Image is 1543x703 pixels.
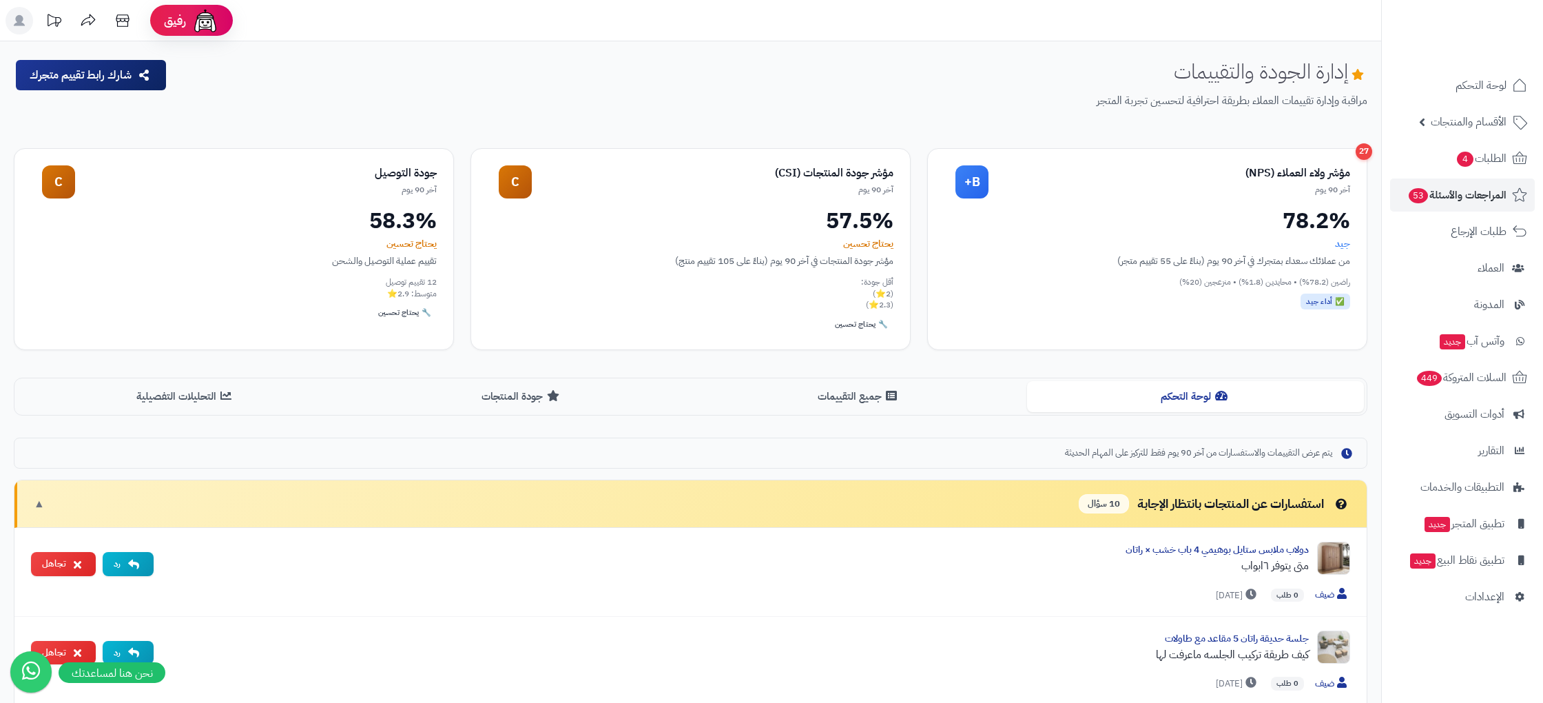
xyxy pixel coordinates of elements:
span: العملاء [1478,258,1504,278]
div: مؤشر جودة المنتجات (CSI) [532,165,893,181]
span: جديد [1440,334,1465,349]
div: كيف طريقة تركيب الجلسه ماعرفت لها [165,646,1309,663]
div: 🔧 يحتاج تحسين [373,305,437,321]
span: 4 [1457,152,1473,167]
div: يحتاج تحسين [31,237,437,251]
div: جيد [944,237,1350,251]
span: تطبيق المتجر [1423,514,1504,533]
a: تحديثات المنصة [37,7,71,38]
span: تطبيق نقاط البيع [1409,551,1504,570]
button: رد [103,552,154,576]
button: تجاهل [31,552,96,576]
div: C [499,165,532,198]
div: 27 [1356,143,1372,160]
div: آخر 90 يوم [532,184,893,196]
span: المدونة [1474,295,1504,314]
a: الطلبات4 [1390,142,1535,175]
span: طلبات الإرجاع [1451,222,1506,241]
div: آخر 90 يوم [75,184,437,196]
a: المراجعات والأسئلة53 [1390,179,1535,212]
button: شارك رابط تقييم متجرك [16,60,166,90]
a: لوحة التحكم [1390,69,1535,102]
span: يتم عرض التقييمات والاستفسارات من آخر 90 يوم فقط للتركيز على المهام الحديثة [1065,447,1332,460]
button: جميع التقييمات [691,381,1028,412]
span: التطبيقات والخدمات [1420,478,1504,497]
span: السلات المتروكة [1416,368,1506,387]
div: C [42,165,75,198]
span: الطلبات [1456,149,1506,168]
div: مؤشر جودة المنتجات في آخر 90 يوم (بناءً على 105 تقييم منتج) [488,254,893,268]
a: تطبيق المتجرجديد [1390,507,1535,540]
a: المدونة [1390,288,1535,321]
span: أدوات التسويق [1444,405,1504,424]
a: الإعدادات [1390,580,1535,613]
span: الأقسام والمنتجات [1431,112,1506,132]
a: دولاب ملابس ستايل بوهيمي 4 باب خشب × راتان [1126,542,1309,557]
span: الإعدادات [1465,587,1504,607]
span: ▼ [34,496,45,512]
div: استفسارات عن المنتجات بانتظار الإجابة [1079,494,1350,514]
span: 0 طلب [1271,677,1304,691]
span: 0 طلب [1271,589,1304,602]
a: جلسة حديقة راتان 5 مقاعد مع طاولات [1165,631,1309,646]
div: راضين (78.2%) • محايدين (1.8%) • منزعجين (20%) [944,276,1350,288]
a: السلات المتروكة449 [1390,361,1535,394]
div: 78.2% [944,210,1350,232]
span: جديد [1410,553,1436,569]
div: أقل جودة: (2⭐) (2.3⭐) [488,276,893,311]
button: رد [103,641,154,665]
div: تقييم عملية التوصيل والشحن [31,254,437,268]
div: مؤشر ولاء العملاء (NPS) [988,165,1350,181]
a: وآتس آبجديد [1390,325,1535,358]
span: ضيف [1315,677,1350,691]
div: B+ [955,165,988,198]
div: 12 تقييم توصيل متوسط: 2.9⭐ [31,276,437,300]
div: 🔧 يحتاج تحسين [829,316,893,333]
a: أدوات التسويق [1390,398,1535,431]
span: جديد [1425,517,1450,532]
span: [DATE] [1216,677,1260,691]
div: ✅ أداء جيد [1301,294,1350,310]
img: Product [1317,631,1350,664]
button: جودة المنتجات [354,381,691,412]
button: التحليلات التفصيلية [17,381,354,412]
h1: إدارة الجودة والتقييمات [1174,60,1367,83]
div: متى يتوفر ٦ابواب [165,558,1309,574]
span: لوحة التحكم [1456,76,1506,95]
span: 449 [1417,371,1442,386]
a: طلبات الإرجاع [1390,215,1535,248]
a: التطبيقات والخدمات [1390,471,1535,504]
a: العملاء [1390,252,1535,285]
span: التقارير [1478,441,1504,460]
a: التقارير [1390,434,1535,467]
button: تجاهل [31,641,96,665]
div: آخر 90 يوم [988,184,1350,196]
div: جودة التوصيل [75,165,437,181]
img: Product [1317,542,1350,575]
span: [DATE] [1216,589,1260,602]
span: 10 سؤال [1079,494,1129,514]
span: وآتس آب [1438,332,1504,351]
div: من عملائك سعداء بمتجرك في آخر 90 يوم (بناءً على 55 تقييم متجر) [944,254,1350,268]
span: ضيف [1315,588,1350,602]
img: ai-face.png [191,7,219,34]
button: لوحة التحكم [1027,381,1364,412]
p: مراقبة وإدارة تقييمات العملاء بطريقة احترافية لتحسين تجربة المتجر [178,93,1367,109]
div: 57.5% [488,210,893,232]
span: المراجعات والأسئلة [1407,185,1506,205]
div: يحتاج تحسين [488,237,893,251]
a: تطبيق نقاط البيعجديد [1390,544,1535,577]
div: 58.3% [31,210,437,232]
span: رفيق [164,12,186,29]
span: 53 [1409,188,1428,203]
